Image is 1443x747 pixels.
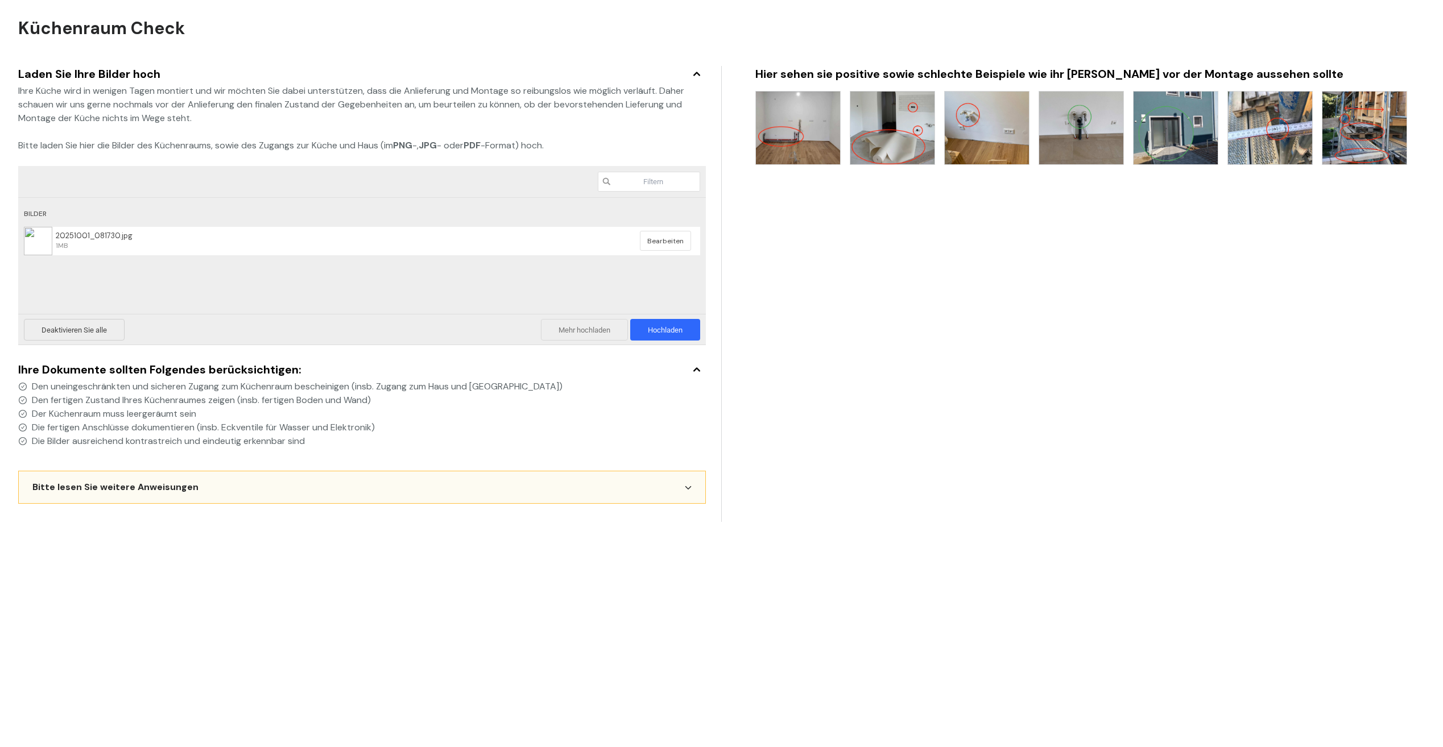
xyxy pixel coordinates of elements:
[419,139,437,151] strong: JPG
[18,18,192,39] h2: Küchenraum Check
[1322,92,1407,164] img: /images/kpu/kpu-7.jpg
[1039,92,1123,164] img: /images/kpu/kpu-4.jpg
[640,231,691,251] span: Bearbeiten
[52,231,640,250] span: 20251001_081730.jpg
[598,172,700,192] input: Filtern
[393,139,412,151] strong: PNG
[32,434,706,448] span: Die Bilder ausreichend kontrastreich und eindeutig erkennbar sind
[1134,92,1218,164] img: /images/kpu/kpu-5.jpg
[32,480,199,494] span: Bitte lesen Sie weitere Anweisungen
[648,326,683,334] span: Hochladen
[32,393,706,407] span: Den fertigen Zustand Ihres Küchenraumes zeigen (insb. fertigen Boden und Wand)
[850,92,935,164] img: /images/kpu/kpu-2.jpg
[945,92,1029,164] img: /images/kpu/kpu-3.jpg
[32,380,706,393] span: Den uneingeschränkten und sicheren Zugang zum Küchenraum bescheinigen (insb. Zugang zum Haus und ...
[756,92,840,164] img: /images/kpu/kpu-1.jpg
[56,231,133,240] span: 20251001_081730.jpg
[24,227,52,255] img: 9fb4308e-2774-47b8-a05e-f55663989662
[32,421,706,434] span: Die fertigen Anschlüsse dokumentieren (insb. Eckventile für Wasser und Elektronik)
[464,139,481,151] strong: PDF
[1228,92,1312,164] img: /images/kpu/kpu-6.jpg
[18,362,706,377] div: Ihre Dokumente sollten Folgendes berücksichtigen:
[56,241,68,250] span: 1MB
[630,319,700,341] span: Hochladen
[24,204,700,225] div: Bilder
[18,84,706,152] div: Ihre Küche wird in wenigen Tagen montiert und wir möchten Sie dabei unterstützen, dass die Anlief...
[541,319,628,341] span: Mehr hochladen
[24,319,125,341] span: Deaktivieren Sie alle
[755,66,1407,82] div: Hier sehen sie positive sowie schlechte Beispiele wie ihr [PERSON_NAME] vor der Montage aussehen ...
[18,66,706,82] div: Laden Sie Ihre Bilder hoch
[32,407,706,421] span: Der Küchenraum muss leergeräumt sein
